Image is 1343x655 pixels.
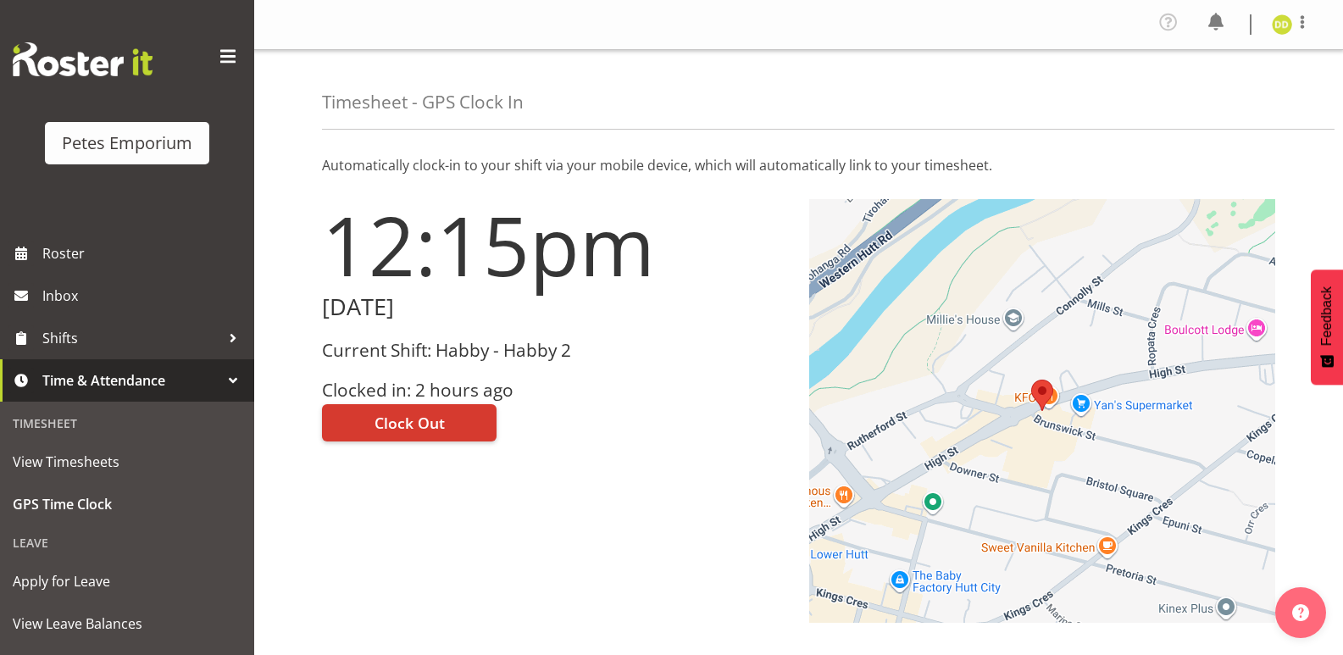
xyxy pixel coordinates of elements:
[4,560,250,602] a: Apply for Leave
[13,569,241,594] span: Apply for Leave
[1319,286,1335,346] span: Feedback
[42,241,246,266] span: Roster
[13,611,241,636] span: View Leave Balances
[375,412,445,434] span: Clock Out
[322,404,497,441] button: Clock Out
[4,602,250,645] a: View Leave Balances
[4,406,250,441] div: Timesheet
[13,42,153,76] img: Rosterit website logo
[42,325,220,351] span: Shifts
[4,525,250,560] div: Leave
[42,283,246,308] span: Inbox
[1272,14,1292,35] img: danielle-donselaar8920.jpg
[1292,604,1309,621] img: help-xxl-2.png
[62,130,192,156] div: Petes Emporium
[4,441,250,483] a: View Timesheets
[13,449,241,475] span: View Timesheets
[322,155,1275,175] p: Automatically clock-in to your shift via your mobile device, which will automatically link to you...
[4,483,250,525] a: GPS Time Clock
[1311,269,1343,385] button: Feedback - Show survey
[322,341,789,360] h3: Current Shift: Habby - Habby 2
[13,491,241,517] span: GPS Time Clock
[322,380,789,400] h3: Clocked in: 2 hours ago
[322,199,789,291] h1: 12:15pm
[42,368,220,393] span: Time & Attendance
[322,294,789,320] h2: [DATE]
[322,92,524,112] h4: Timesheet - GPS Clock In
